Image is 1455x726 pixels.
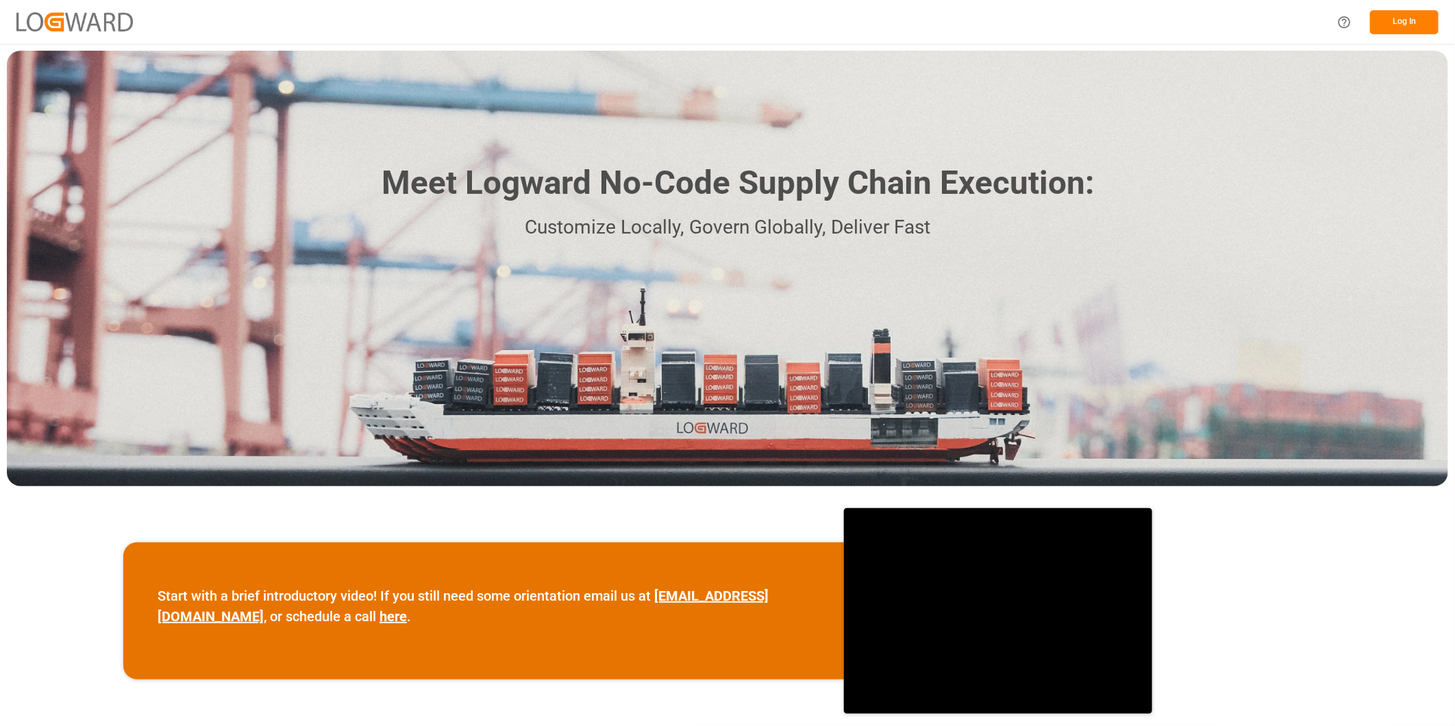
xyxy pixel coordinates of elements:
p: Customize Locally, Govern Globally, Deliver Fast [361,212,1094,243]
a: here [380,608,407,625]
button: Help Center [1329,7,1360,38]
button: Log In [1370,10,1439,34]
h1: Meet Logward No-Code Supply Chain Execution: [382,159,1094,208]
iframe: video [844,508,1152,714]
p: Start with a brief introductory video! If you still need some orientation email us at , or schedu... [158,586,810,627]
img: Logward_new_orange.png [16,12,133,31]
